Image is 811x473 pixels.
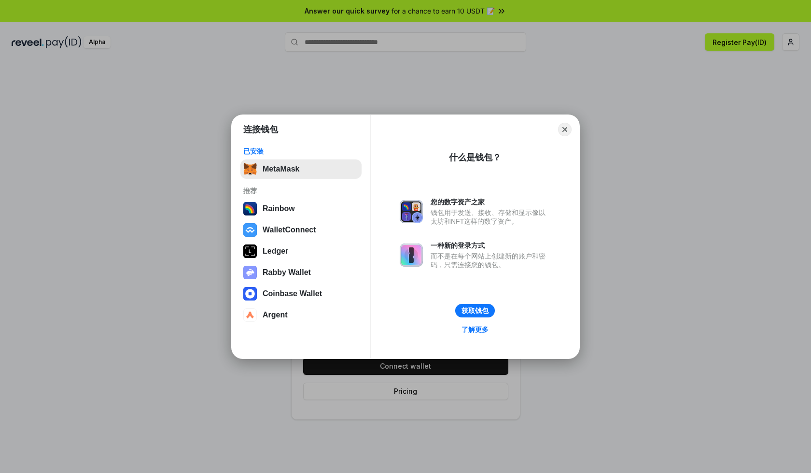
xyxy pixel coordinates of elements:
[449,152,501,163] div: 什么是钱包？
[243,147,359,156] div: 已安装
[243,202,257,215] img: svg+xml,%3Csvg%20width%3D%22120%22%20height%3D%22120%22%20viewBox%3D%220%200%20120%20120%22%20fil...
[431,198,550,206] div: 您的数字资产之家
[431,208,550,226] div: 钱包用于发送、接收、存储和显示像以太坊和NFT这样的数字资产。
[240,242,362,261] button: Ledger
[240,305,362,325] button: Argent
[240,159,362,179] button: MetaMask
[263,268,311,277] div: Rabby Wallet
[263,289,322,298] div: Coinbase Wallet
[243,266,257,279] img: svg+xml,%3Csvg%20xmlns%3D%22http%3A%2F%2Fwww.w3.org%2F2000%2Fsvg%22%20fill%3D%22none%22%20viewBox...
[431,252,550,269] div: 而不是在每个网站上创建新的账户和密码，只需连接您的钱包。
[243,186,359,195] div: 推荐
[243,162,257,176] img: svg+xml,%3Csvg%20fill%3D%22none%22%20height%3D%2233%22%20viewBox%3D%220%200%2035%2033%22%20width%...
[240,284,362,303] button: Coinbase Wallet
[240,263,362,282] button: Rabby Wallet
[263,247,288,256] div: Ledger
[243,223,257,237] img: svg+xml,%3Csvg%20width%3D%2228%22%20height%3D%2228%22%20viewBox%3D%220%200%2028%2028%22%20fill%3D...
[400,244,423,267] img: svg+xml,%3Csvg%20xmlns%3D%22http%3A%2F%2Fwww.w3.org%2F2000%2Fsvg%22%20fill%3D%22none%22%20viewBox...
[263,204,295,213] div: Rainbow
[243,308,257,322] img: svg+xml,%3Csvg%20width%3D%2228%22%20height%3D%2228%22%20viewBox%3D%220%200%2028%2028%22%20fill%3D...
[263,165,299,173] div: MetaMask
[243,124,278,135] h1: 连接钱包
[240,199,362,218] button: Rainbow
[263,311,288,319] div: Argent
[240,220,362,240] button: WalletConnect
[461,306,489,315] div: 获取钱包
[400,200,423,223] img: svg+xml,%3Csvg%20xmlns%3D%22http%3A%2F%2Fwww.w3.org%2F2000%2Fsvg%22%20fill%3D%22none%22%20viewBox...
[558,123,572,136] button: Close
[263,226,316,234] div: WalletConnect
[243,287,257,301] img: svg+xml,%3Csvg%20width%3D%2228%22%20height%3D%2228%22%20viewBox%3D%220%200%2028%2028%22%20fill%3D...
[431,241,550,250] div: 一种新的登录方式
[461,325,489,334] div: 了解更多
[243,244,257,258] img: svg+xml,%3Csvg%20xmlns%3D%22http%3A%2F%2Fwww.w3.org%2F2000%2Fsvg%22%20width%3D%2228%22%20height%3...
[455,304,495,317] button: 获取钱包
[456,323,494,336] a: 了解更多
